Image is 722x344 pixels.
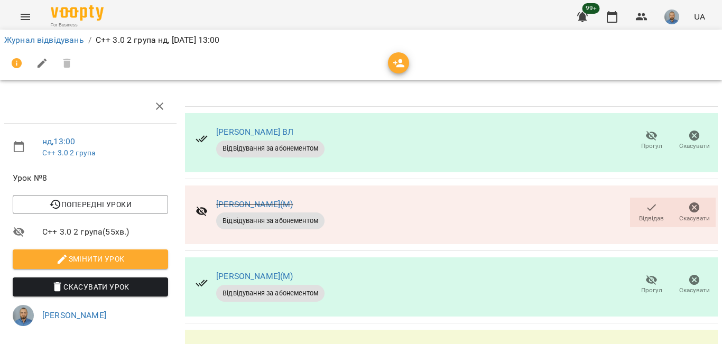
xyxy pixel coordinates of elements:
button: Прогул [630,270,673,300]
button: Menu [13,4,38,30]
button: Прогул [630,126,673,155]
span: UA [694,11,705,22]
a: [PERSON_NAME] ВЛ [216,127,293,137]
a: [PERSON_NAME](М) [216,199,293,209]
span: Прогул [641,142,662,151]
span: Відвідування за абонементом [216,216,325,226]
button: Змінити урок [13,249,168,268]
a: нд , 13:00 [42,136,75,146]
span: Скасувати [679,214,710,223]
span: Скасувати [679,286,710,295]
span: Урок №8 [13,172,168,184]
a: C++ 3.0 2 група [42,148,95,157]
img: 2a5fecbf94ce3b4251e242cbcf70f9d8.jpg [13,305,34,326]
span: Відвідування за абонементом [216,289,325,298]
span: Скасувати [679,142,710,151]
span: Скасувати Урок [21,281,160,293]
span: Прогул [641,286,662,295]
a: [PERSON_NAME](М) [216,271,293,281]
nav: breadcrumb [4,34,718,47]
button: Скасувати [673,270,716,300]
span: Відвідав [639,214,664,223]
button: Скасувати [673,126,716,155]
img: 2a5fecbf94ce3b4251e242cbcf70f9d8.jpg [664,10,679,24]
span: Відвідування за абонементом [216,144,325,153]
button: UA [690,7,709,26]
button: Скасувати [673,198,716,227]
button: Скасувати Урок [13,277,168,296]
span: 99+ [582,3,600,14]
img: Voopty Logo [51,5,104,21]
button: Попередні уроки [13,195,168,214]
span: C++ 3.0 2 група ( 55 хв. ) [42,226,168,238]
button: Відвідав [630,198,673,227]
li: / [88,34,91,47]
span: For Business [51,22,104,29]
a: [PERSON_NAME] [42,310,106,320]
span: Змінити урок [21,253,160,265]
p: C++ 3.0 2 група нд, [DATE] 13:00 [96,34,220,47]
a: Журнал відвідувань [4,35,84,45]
span: Попередні уроки [21,198,160,211]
